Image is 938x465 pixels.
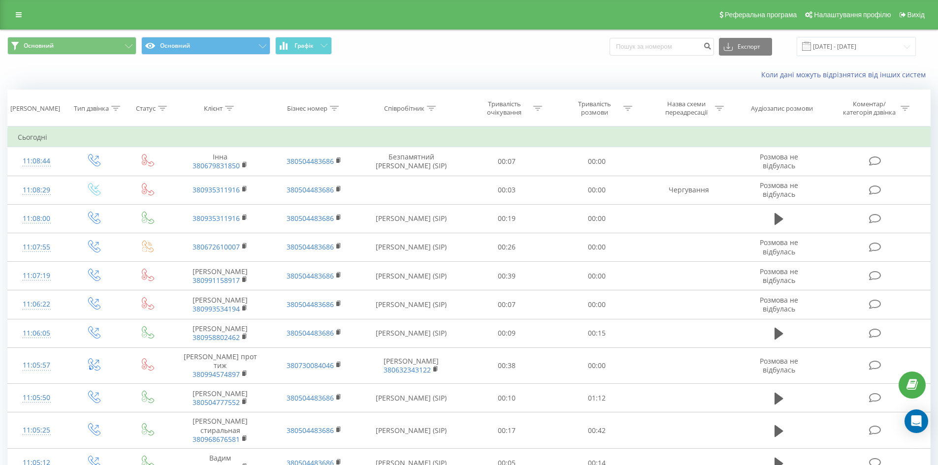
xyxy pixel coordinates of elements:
[361,204,462,233] td: [PERSON_NAME] (SIP)
[18,181,56,200] div: 11:08:29
[275,37,332,55] button: Графік
[760,267,798,285] span: Розмова не відбулась
[287,328,334,338] a: 380504483686
[725,11,797,19] span: Реферальна програма
[361,319,462,347] td: [PERSON_NAME] (SIP)
[294,42,314,49] span: Графік
[462,412,552,449] td: 00:17
[361,233,462,261] td: [PERSON_NAME] (SIP)
[552,262,642,290] td: 00:00
[173,290,267,319] td: [PERSON_NAME]
[462,347,552,384] td: 00:38
[204,104,223,113] div: Клієнт
[462,204,552,233] td: 00:19
[7,37,136,55] button: Основний
[841,100,898,117] div: Коментар/категорія дзвінка
[552,319,642,347] td: 00:15
[751,104,813,113] div: Аудіозапис розмови
[760,152,798,170] span: Розмова не відбулась
[361,384,462,412] td: [PERSON_NAME] (SIP)
[136,104,156,113] div: Статус
[287,185,334,194] a: 380504483686
[552,347,642,384] td: 00:00
[760,356,798,374] span: Розмова не відбулась
[610,38,714,56] input: Пошук за номером
[18,209,56,228] div: 11:08:00
[173,384,267,412] td: [PERSON_NAME]
[462,262,552,290] td: 00:39
[552,384,642,412] td: 01:12
[193,304,240,313] a: 380993534194
[193,214,240,223] a: 380935311916
[462,233,552,261] td: 00:26
[552,412,642,449] td: 00:42
[361,347,462,384] td: [PERSON_NAME]
[287,361,334,370] a: 380730084046
[462,290,552,319] td: 00:07
[907,11,925,19] span: Вихід
[384,104,424,113] div: Співробітник
[552,204,642,233] td: 00:00
[287,271,334,280] a: 380504483686
[193,161,240,170] a: 380679831850
[18,238,56,257] div: 11:07:55
[287,242,334,251] a: 380504483686
[361,262,462,290] td: [PERSON_NAME] (SIP)
[8,127,931,147] td: Сьогодні
[384,365,431,374] a: 380632343122
[462,176,552,204] td: 00:03
[193,434,240,444] a: 380968676581
[287,214,334,223] a: 380504483686
[287,393,334,403] a: 380504483686
[287,426,334,435] a: 380504483686
[18,266,56,285] div: 11:07:19
[478,100,531,117] div: Тривалість очікування
[18,295,56,314] div: 11:06:22
[287,104,327,113] div: Бізнес номер
[173,147,267,176] td: Інна
[193,242,240,251] a: 380672610007
[552,290,642,319] td: 00:00
[173,319,267,347] td: [PERSON_NAME]
[173,412,267,449] td: [PERSON_NAME] стиральная
[761,70,931,79] a: Коли дані можуть відрізнятися вiд інших систем
[24,42,54,50] span: Основний
[193,370,240,379] a: 380994574897
[18,388,56,407] div: 11:05:50
[18,152,56,171] div: 11:08:44
[18,356,56,375] div: 11:05:57
[642,176,735,204] td: Чергування
[361,412,462,449] td: [PERSON_NAME] (SIP)
[173,347,267,384] td: [PERSON_NAME] прот тиж
[760,295,798,313] span: Розмова не відбулась
[361,147,462,176] td: Безпамятний [PERSON_NAME] (SIP)
[462,384,552,412] td: 00:10
[193,185,240,194] a: 380935311916
[660,100,712,117] div: Назва схеми переадресації
[552,147,642,176] td: 00:00
[18,421,56,440] div: 11:05:25
[361,290,462,319] td: [PERSON_NAME] (SIP)
[193,398,240,407] a: 380504777552
[552,233,642,261] td: 00:00
[287,300,334,309] a: 380504483686
[814,11,891,19] span: Налаштування профілю
[193,333,240,342] a: 380958802462
[74,104,109,113] div: Тип дзвінка
[552,176,642,204] td: 00:00
[462,319,552,347] td: 00:09
[141,37,270,55] button: Основний
[18,324,56,343] div: 11:06:05
[905,409,928,433] div: Open Intercom Messenger
[568,100,621,117] div: Тривалість розмови
[10,104,60,113] div: [PERSON_NAME]
[287,156,334,166] a: 380504483686
[760,238,798,256] span: Розмова не відбулась
[719,38,772,56] button: Експорт
[193,276,240,285] a: 380991158917
[462,147,552,176] td: 00:07
[760,181,798,199] span: Розмова не відбулась
[173,262,267,290] td: [PERSON_NAME]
